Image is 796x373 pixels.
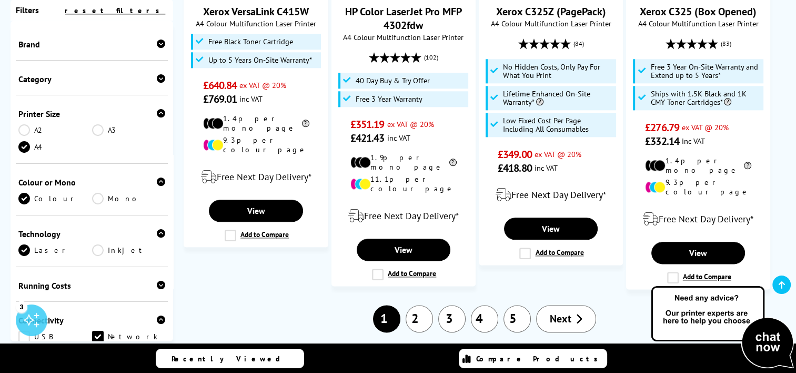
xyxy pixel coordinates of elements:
[503,116,613,133] span: Low Fixed Cost Per Page Including All Consumables
[18,315,165,326] div: Connectivity
[535,163,558,173] span: inc VAT
[356,76,430,85] span: 40 Day Buy & Try Offer
[92,193,166,204] a: Mono
[18,280,165,291] div: Running Costs
[350,174,457,193] li: 11.1p per colour page
[92,331,166,342] a: Network
[18,124,92,136] a: A2
[18,229,165,239] div: Technology
[189,162,322,192] div: modal_delivery
[485,18,617,28] span: A4 Colour Multifunction Laser Printer
[16,5,39,15] span: Filters
[345,5,462,32] a: HP Color LaserJet Pro MFP 4302fdw
[239,94,263,104] span: inc VAT
[387,133,410,143] span: inc VAT
[632,18,764,28] span: A4 Colour Multifunction Laser Printer
[356,95,422,103] span: Free 3 Year Warranty
[209,200,303,222] a: View
[504,218,598,240] a: View
[640,5,757,18] a: Xerox C325 (Box Opened)
[172,354,291,364] span: Recently Viewed
[519,248,583,259] label: Add to Compare
[18,177,165,188] div: Colour or Mono
[18,109,165,119] div: Printer Size
[208,37,293,46] span: Free Black Toner Cartridge
[18,193,92,204] a: Colour
[65,6,165,15] a: reset filters
[498,161,532,175] span: £418.80
[189,18,322,28] span: A4 Colour Multifunction Laser Printer
[18,141,92,153] a: A4
[649,284,796,371] img: Open Live Chat window
[459,349,607,368] a: Compare Products
[156,349,304,368] a: Recently Viewed
[208,56,312,64] span: Up to 5 Years On-Site Warranty*
[16,301,27,312] div: 3
[535,149,581,159] span: ex VAT @ 20%
[496,5,606,18] a: Xerox C325Z (PagePack)
[536,305,596,332] a: Next
[18,331,92,342] a: USB
[503,90,613,106] span: Lifetime Enhanced On-Site Warranty*
[225,230,289,241] label: Add to Compare
[550,312,571,326] span: Next
[650,63,760,80] span: Free 3 Year On-Site Warranty and Extend up to 5 Years*
[438,305,466,332] a: 3
[92,244,166,256] a: Inkjet
[476,354,603,364] span: Compare Products
[337,32,470,42] span: A4 Colour Multifunction Laser Printer
[18,39,165,50] div: Brand
[503,63,613,80] span: No Hidden Costs, Only Pay For What You Print
[92,124,166,136] a: A3
[721,34,731,54] span: (83)
[682,122,729,132] span: ex VAT @ 20%
[203,135,309,154] li: 9.3p per colour page
[485,180,617,210] div: modal_delivery
[424,47,438,67] span: (102)
[645,121,679,134] span: £276.79
[350,117,385,131] span: £351.19
[471,305,498,332] a: 4
[350,131,385,145] span: £421.43
[498,148,532,161] span: £349.00
[203,92,237,106] span: £769.01
[239,80,286,90] span: ex VAT @ 20%
[18,74,165,84] div: Category
[667,272,731,283] label: Add to Compare
[18,244,92,256] a: Laser
[387,119,434,129] span: ex VAT @ 20%
[350,153,457,172] li: 1.9p per mono page
[650,90,760,106] span: Ships with 1.5K Black and 1K CMY Toner Cartridges*
[645,178,751,197] li: 9.3p per colour page
[337,201,470,231] div: modal_delivery
[503,305,531,332] a: 5
[357,239,450,261] a: View
[645,134,679,148] span: £332.14
[682,136,705,146] span: inc VAT
[372,269,436,280] label: Add to Compare
[203,114,309,133] li: 1.4p per mono page
[573,34,583,54] span: (84)
[632,204,764,234] div: modal_delivery
[203,78,237,92] span: £640.84
[406,305,433,332] a: 2
[203,5,309,18] a: Xerox VersaLink C415W
[645,156,751,175] li: 1.4p per mono page
[651,242,745,264] a: View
